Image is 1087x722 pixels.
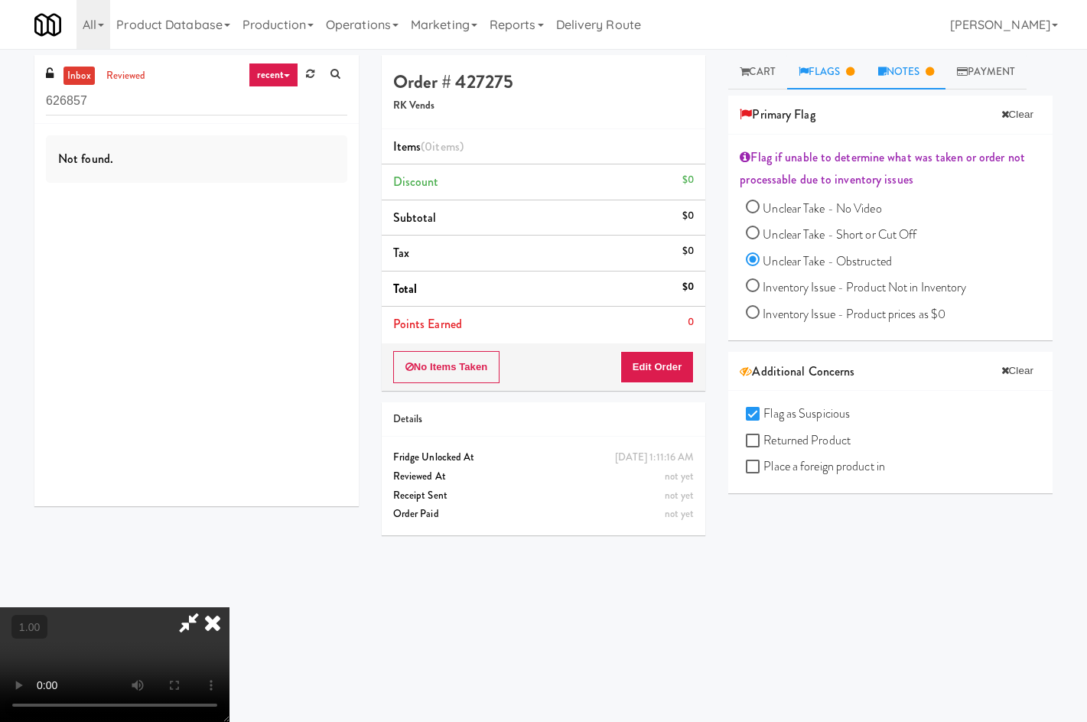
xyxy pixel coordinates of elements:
[249,63,299,87] a: recent
[763,431,851,449] span: Returned Product
[393,351,500,383] button: No Items Taken
[763,226,916,243] span: Unclear Take - Short or Cut Off
[34,11,61,38] img: Micromart
[994,103,1041,126] button: Clear
[682,207,694,226] div: $0
[63,67,95,86] a: inbox
[740,146,1041,191] div: Flag if unable to determine what was taken or order not processable due to inventory issues
[393,138,464,155] span: Items
[740,360,854,383] span: Additional Concerns
[665,488,695,502] span: not yet
[994,359,1041,382] button: Clear
[665,506,695,521] span: not yet
[46,87,347,115] input: Search vision orders
[746,202,760,216] input: Unclear Take - No Video
[763,405,850,422] span: Flag as Suspicious
[728,55,787,89] a: Cart
[746,255,760,268] input: Unclear Take - Obstructed
[746,307,760,321] input: Inventory Issue - Product prices as $0
[393,72,695,92] h4: Order # 427275
[746,461,763,473] input: Place a foreign product in
[393,244,409,262] span: Tax
[763,278,966,296] span: Inventory Issue - Product Not in Inventory
[393,448,695,467] div: Fridge Unlocked At
[746,281,760,294] input: Inventory Issue - Product Not in Inventory
[740,103,815,126] span: Primary Flag
[945,55,1027,89] a: Payment
[393,505,695,524] div: Order Paid
[682,242,694,261] div: $0
[103,67,150,86] a: reviewed
[763,252,892,270] span: Unclear Take - Obstructed
[763,457,885,475] span: Place a foreign product in
[682,171,694,190] div: $0
[393,173,439,190] span: Discount
[421,138,464,155] span: (0 )
[746,408,763,421] input: Flag as Suspicious
[615,448,695,467] div: [DATE] 1:11:16 AM
[393,486,695,506] div: Receipt Sent
[665,469,695,483] span: not yet
[688,313,694,332] div: 0
[393,280,418,298] span: Total
[393,315,462,333] span: Points Earned
[787,55,867,89] a: Flags
[763,200,881,217] span: Unclear Take - No Video
[867,55,946,89] a: Notes
[393,100,695,112] h5: RK Vends
[746,435,763,447] input: Returned Product
[58,150,113,167] span: Not found.
[746,228,760,242] input: Unclear Take - Short or Cut Off
[682,278,694,297] div: $0
[432,138,460,155] ng-pluralize: items
[393,209,437,226] span: Subtotal
[393,410,695,429] div: Details
[393,467,695,486] div: Reviewed At
[620,351,695,383] button: Edit Order
[763,305,945,323] span: Inventory Issue - Product prices as $0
